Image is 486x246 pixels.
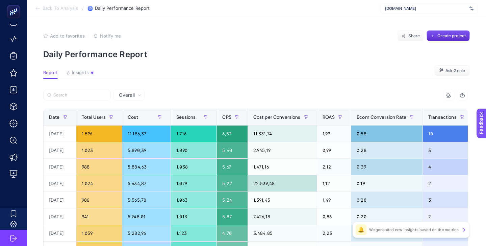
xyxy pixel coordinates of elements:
[323,114,335,120] span: ROAS
[171,208,216,225] div: 1.013
[248,142,317,158] div: 2.945,19
[428,114,457,120] span: Transactions
[171,126,216,142] div: 1.716
[317,208,351,225] div: 0,86
[171,142,216,158] div: 1.090
[369,227,459,232] p: We generated new insights based on the metrics
[171,192,216,208] div: 1.063
[44,142,76,158] div: [DATE]
[122,142,171,158] div: 5.890,39
[317,126,351,142] div: 1,99
[356,224,366,235] div: 🔔
[423,142,473,158] div: 3
[445,68,465,73] span: Ask Genie
[171,175,216,192] div: 1.079
[176,114,196,120] span: Sessions
[469,5,474,12] img: svg%3e
[317,192,351,208] div: 1,49
[122,225,171,241] div: 5.282,96
[317,142,351,158] div: 0,99
[171,225,216,241] div: 1.123
[351,208,423,225] div: 0,20
[248,208,317,225] div: 7.426,18
[253,114,301,120] span: Cost per Conversions
[357,114,406,120] span: Ecom Conversion Rate
[76,208,122,225] div: 941
[44,126,76,142] div: [DATE]
[217,175,247,192] div: 5,22
[122,159,171,175] div: 5.884,63
[248,175,317,192] div: 22.539,48
[122,126,171,142] div: 11.186,37
[95,6,150,11] span: Daily Performance Report
[44,225,76,241] div: [DATE]
[217,142,247,158] div: 5,40
[351,192,423,208] div: 0,28
[423,126,473,142] div: 10
[217,159,247,175] div: 5,67
[76,159,122,175] div: 988
[100,33,121,39] span: Notify me
[93,33,121,39] button: Notify me
[317,175,351,192] div: 1,12
[76,225,122,241] div: 1.059
[4,2,26,7] span: Feedback
[351,159,423,175] div: 0,39
[423,192,473,208] div: 3
[122,208,171,225] div: 5.948,01
[317,159,351,175] div: 2,12
[217,208,247,225] div: 5,87
[76,175,122,192] div: 1.024
[408,33,420,39] span: Share
[171,159,216,175] div: 1.038
[437,33,466,39] span: Create project
[82,114,106,120] span: Total Users
[222,114,231,120] span: CPS
[317,225,351,241] div: 2,23
[43,49,470,59] p: Daily Performance Report
[72,70,89,75] span: Insights
[217,126,247,142] div: 6,52
[248,159,317,175] div: 1.471,16
[351,175,423,192] div: 0,19
[49,114,60,120] span: Date
[423,208,473,225] div: 2
[248,192,317,208] div: 1.391,45
[427,30,470,41] button: Create project
[128,114,138,120] span: Cost
[217,225,247,241] div: 4,70
[43,6,78,11] span: Back To Analysis
[351,126,423,142] div: 0,58
[76,192,122,208] div: 986
[398,30,424,41] button: Share
[76,126,122,142] div: 1.596
[43,33,85,39] button: Add to favorites
[423,159,473,175] div: 4
[385,6,467,11] span: [DOMAIN_NAME]
[423,175,473,192] div: 2
[122,192,171,208] div: 5.565,78
[217,192,247,208] div: 5,24
[44,175,76,192] div: [DATE]
[44,192,76,208] div: [DATE]
[44,159,76,175] div: [DATE]
[248,126,317,142] div: 11.331,74
[76,142,122,158] div: 1.023
[50,33,85,39] span: Add to favorites
[351,142,423,158] div: 0,28
[351,225,423,241] div: 0,27
[53,93,107,98] input: Search
[434,65,470,76] button: Ask Genie
[122,175,171,192] div: 5.634,87
[82,5,84,11] span: /
[119,92,135,98] span: Overall
[44,208,76,225] div: [DATE]
[248,225,317,241] div: 3.484,85
[43,70,58,75] span: Report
